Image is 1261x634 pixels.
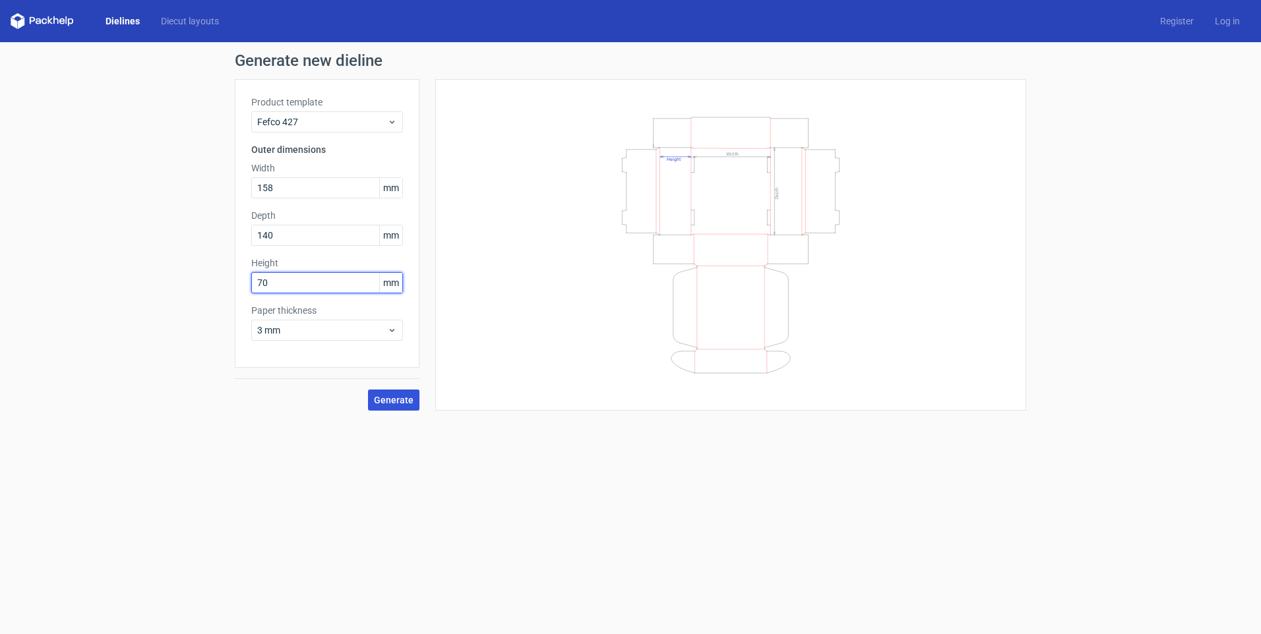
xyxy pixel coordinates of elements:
[368,389,419,411] button: Generate
[95,14,150,28] a: Dielines
[257,115,387,129] span: Fefco 427
[257,324,387,337] span: 3 mm
[379,178,402,198] span: mm
[379,273,402,293] span: mm
[774,187,780,198] text: Depth
[251,256,403,270] label: Height
[667,156,681,161] text: Height
[374,395,414,405] span: Generate
[251,304,403,317] label: Paper thickness
[251,161,403,175] label: Width
[251,209,403,222] label: Depth
[1150,14,1204,28] a: Register
[379,225,402,245] span: mm
[150,14,230,28] a: Diecut layouts
[235,53,1026,69] h1: Generate new dieline
[251,96,403,109] label: Product template
[1204,14,1250,28] a: Log in
[251,143,403,156] h3: Outer dimensions
[726,150,739,156] text: Width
